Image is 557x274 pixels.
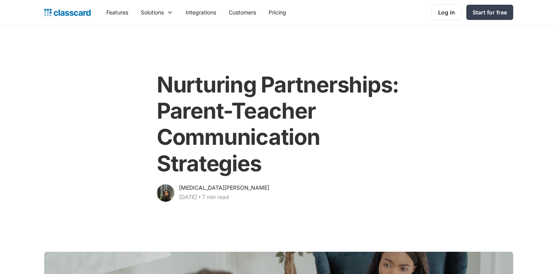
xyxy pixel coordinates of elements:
[179,183,269,192] div: [MEDICAL_DATA][PERSON_NAME]
[466,5,513,20] a: Start for free
[202,192,229,202] div: 7 min read
[141,8,164,16] div: Solutions
[100,4,134,21] a: Features
[197,192,202,203] div: ‧
[44,7,91,18] a: home
[179,192,197,202] div: [DATE]
[262,4,292,21] a: Pricing
[134,4,179,21] div: Solutions
[179,4,222,21] a: Integrations
[432,4,462,20] a: Log in
[473,8,507,16] div: Start for free
[157,72,400,177] h1: Nurturing Partnerships: Parent-Teacher Communication Strategies
[222,4,262,21] a: Customers
[438,8,455,16] div: Log in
